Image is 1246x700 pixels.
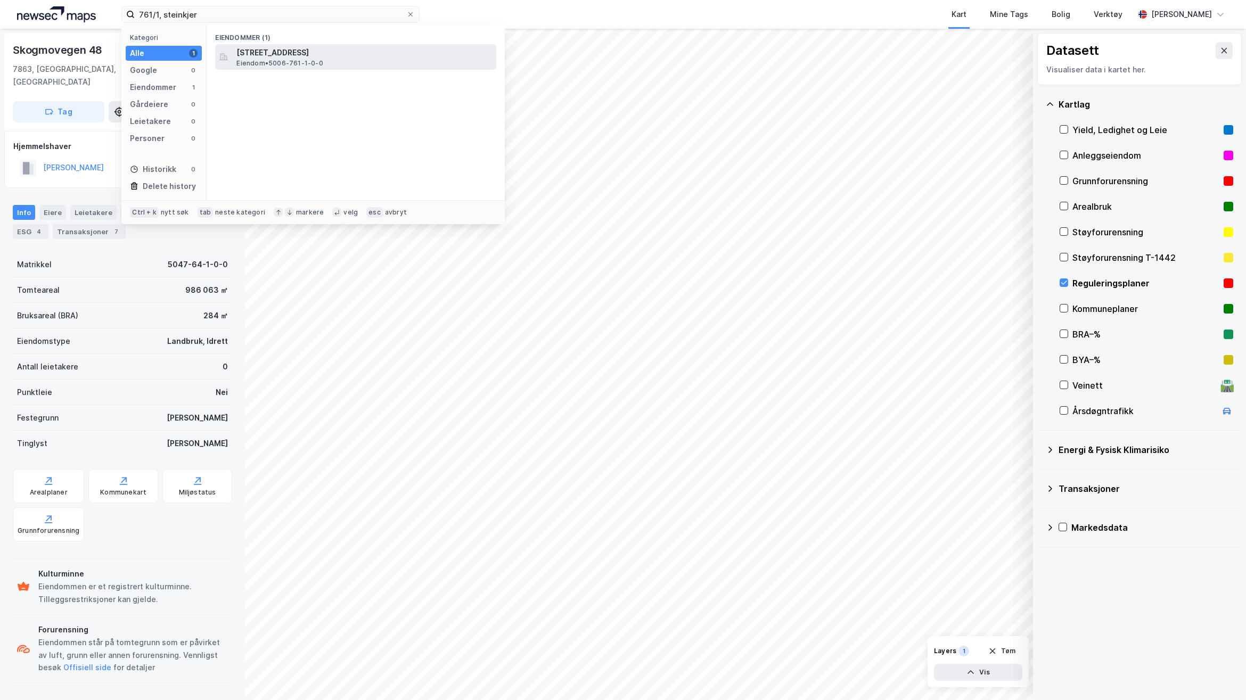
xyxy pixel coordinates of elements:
div: Kommuneplaner [1072,302,1219,315]
div: Arealbruk [1072,200,1219,213]
div: Layers [934,647,956,655]
div: markere [296,208,324,217]
div: Kategori [130,34,202,42]
div: nytt søk [161,208,189,217]
div: 1 [189,83,198,92]
div: Festegrunn [17,411,59,424]
div: Støyforurensning T-1442 [1072,251,1219,264]
div: Miljøstatus [179,488,216,497]
div: neste kategori [215,208,265,217]
div: Datasett [1046,42,1099,59]
div: Nei [216,386,228,399]
div: Google [130,64,157,77]
div: Hjemmelshaver [13,140,232,153]
div: 1 [958,646,969,656]
span: [STREET_ADDRESS] [236,46,492,59]
div: Transaksjoner [1059,482,1233,495]
div: Gårdeiere [130,98,168,111]
span: Eiendom • 5006-761-1-0-0 [236,59,323,68]
input: Søk på adresse, matrikkel, gårdeiere, leietakere eller personer [135,6,406,22]
div: [PERSON_NAME] [1151,8,1212,21]
div: Årsdøgntrafikk [1072,405,1216,417]
div: Mine Tags [990,8,1028,21]
div: Tinglyst [17,437,47,450]
div: 7 [111,226,121,237]
div: Grunnforurensning [1072,175,1219,187]
div: Personer [130,132,165,145]
div: 0 [189,66,198,75]
div: Forurensning [38,623,228,636]
div: Kontrollprogram for chat [1193,649,1246,700]
div: 5047-64-1-0-0 [168,258,228,271]
div: tab [198,207,214,218]
div: 1 [189,49,198,57]
div: Bolig [1052,8,1070,21]
button: Tag [13,101,104,122]
div: Eiendommen står på tomtegrunn som er påvirket av luft, grunn eller annen forurensning. Vennligst ... [38,636,228,674]
div: Alle [130,47,144,60]
div: 986 063 ㎡ [185,284,228,297]
div: Arealplaner [30,488,68,497]
div: 0 [189,134,198,143]
div: Tomteareal [17,284,60,297]
div: Matrikkel [17,258,52,271]
div: Anleggseiendom [1072,149,1219,162]
div: 0 [189,100,198,109]
div: Landbruk, Idrett [167,335,228,348]
div: Antall leietakere [17,360,78,373]
div: Eiere [39,205,66,220]
button: Tøm [981,643,1022,660]
div: Kartlag [1059,98,1233,111]
img: logo.a4113a55bc3d86da70a041830d287a7e.svg [17,6,96,22]
div: Kommunekart [100,488,146,497]
div: Energi & Fysisk Klimarisiko [1059,443,1233,456]
div: Grunnforurensning [18,526,79,535]
div: [PERSON_NAME] [167,411,228,424]
div: Bruksareal (BRA) [17,309,78,322]
div: 🛣️ [1220,378,1234,392]
div: Skogmovegen 48 [13,42,104,59]
div: esc [366,207,383,218]
div: BRA–% [1072,328,1219,341]
div: Verktøy [1094,8,1122,21]
div: Ctrl + k [130,207,159,218]
div: Markedsdata [1071,521,1233,534]
div: Transaksjoner [53,224,126,239]
div: Kart [952,8,966,21]
div: Eiendommen er et registrert kulturminne. Tilleggsrestriksjoner kan gjelde. [38,580,228,606]
div: avbryt [385,208,407,217]
div: Eiendomstype [17,335,70,348]
div: 0 [189,117,198,126]
div: Kulturminne [38,567,228,580]
div: Info [13,205,35,220]
div: Historikk [130,163,176,176]
div: Leietakere [70,205,117,220]
div: Yield, Ledighet og Leie [1072,123,1219,136]
div: ESG [13,224,48,239]
div: 0 [223,360,228,373]
div: Reguleringsplaner [1072,277,1219,290]
div: 284 ㎡ [203,309,228,322]
div: Veinett [1072,379,1216,392]
div: [PERSON_NAME] [167,437,228,450]
div: Eiendommer [130,81,176,94]
button: Vis [934,664,1022,681]
iframe: Chat Widget [1193,649,1246,700]
div: Datasett [121,205,161,220]
div: velg [343,208,358,217]
div: 7863, [GEOGRAPHIC_DATA], [GEOGRAPHIC_DATA] [13,63,180,88]
div: 0 [189,165,198,174]
div: 4 [34,226,44,237]
div: Leietakere [130,115,171,128]
div: Delete history [143,180,196,193]
div: Punktleie [17,386,52,399]
div: Eiendommer (1) [207,25,505,44]
div: BYA–% [1072,353,1219,366]
div: Visualiser data i kartet her. [1046,63,1233,76]
div: Støyforurensning [1072,226,1219,238]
